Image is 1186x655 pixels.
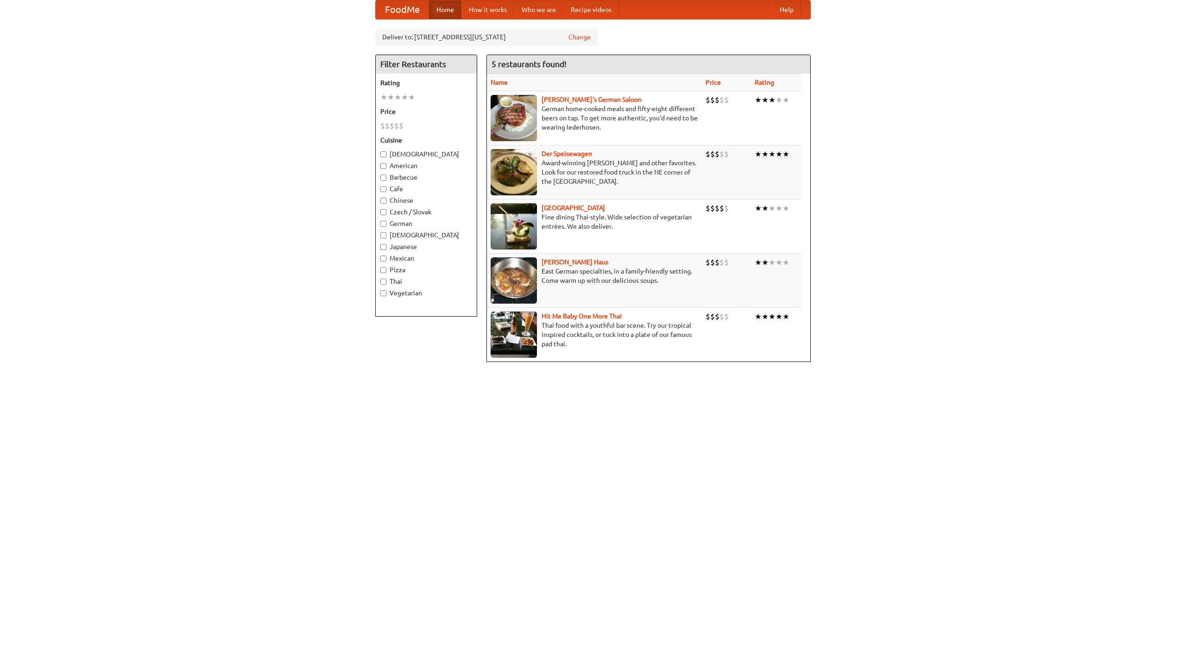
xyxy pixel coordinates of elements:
li: $ [380,121,385,131]
li: ★ [769,95,776,105]
li: ★ [380,92,387,102]
h5: Price [380,107,472,116]
li: ★ [769,257,776,268]
li: ★ [755,149,762,159]
label: Japanese [380,242,472,251]
b: Der Speisewagen [542,150,592,157]
a: Rating [755,79,774,86]
img: satay.jpg [491,203,537,250]
li: ★ [776,203,782,213]
input: American [380,163,386,169]
p: German home-cooked meals and fifty-eight different beers on tap. To get more authentic, you'd nee... [491,104,698,132]
input: Pizza [380,267,386,273]
a: [PERSON_NAME] Haus [542,258,608,266]
li: ★ [776,257,782,268]
li: $ [724,203,729,213]
li: $ [715,203,719,213]
a: Help [772,0,801,19]
label: Cafe [380,184,472,193]
li: $ [724,149,729,159]
li: ★ [782,257,789,268]
li: ★ [408,92,415,102]
input: [DEMOGRAPHIC_DATA] [380,151,386,157]
li: $ [710,149,715,159]
li: ★ [762,312,769,322]
a: Home [429,0,461,19]
input: Vegetarian [380,290,386,296]
input: Thai [380,279,386,285]
li: ★ [769,312,776,322]
input: Cafe [380,186,386,192]
li: $ [724,257,729,268]
li: ★ [762,203,769,213]
a: Price [706,79,721,86]
li: $ [715,257,719,268]
li: $ [706,312,710,322]
li: $ [719,312,724,322]
li: $ [706,149,710,159]
p: East German specialties, in a family-friendly setting. Come warm up with our delicious soups. [491,267,698,285]
a: [PERSON_NAME]'s German Saloon [542,96,642,103]
li: ★ [782,203,789,213]
li: ★ [762,149,769,159]
li: $ [385,121,390,131]
a: [GEOGRAPHIC_DATA] [542,204,605,212]
li: $ [710,312,715,322]
li: ★ [782,312,789,322]
li: $ [715,95,719,105]
div: Deliver to: [STREET_ADDRESS][US_STATE] [375,29,598,45]
li: $ [394,121,399,131]
label: Chinese [380,196,472,205]
li: ★ [782,95,789,105]
label: Barbecue [380,173,472,182]
li: $ [715,312,719,322]
li: ★ [755,257,762,268]
li: ★ [401,92,408,102]
li: $ [706,95,710,105]
input: Barbecue [380,175,386,181]
img: speisewagen.jpg [491,149,537,195]
ng-pluralize: 5 restaurants found! [492,60,567,69]
li: $ [706,257,710,268]
a: Who we are [514,0,563,19]
input: [DEMOGRAPHIC_DATA] [380,232,386,238]
li: ★ [755,95,762,105]
input: Mexican [380,256,386,262]
label: [DEMOGRAPHIC_DATA] [380,231,472,240]
li: $ [719,95,724,105]
li: $ [724,95,729,105]
li: ★ [776,149,782,159]
li: ★ [762,95,769,105]
li: $ [390,121,394,131]
li: $ [710,95,715,105]
li: $ [706,203,710,213]
img: babythai.jpg [491,312,537,358]
li: $ [710,203,715,213]
h5: Cuisine [380,136,472,145]
label: Mexican [380,254,472,263]
input: German [380,221,386,227]
label: Vegetarian [380,288,472,298]
li: ★ [762,257,769,268]
a: Hit Me Baby One More Thai [542,312,622,320]
img: kohlhaus.jpg [491,257,537,304]
li: ★ [755,203,762,213]
a: Name [491,79,508,86]
li: $ [719,149,724,159]
li: ★ [776,95,782,105]
label: [DEMOGRAPHIC_DATA] [380,150,472,159]
label: Thai [380,277,472,286]
a: How it works [461,0,514,19]
p: Fine dining Thai-style. Wide selection of vegetarian entrées. We also deliver. [491,212,698,231]
li: $ [710,257,715,268]
input: Czech / Slovak [380,209,386,215]
li: ★ [769,149,776,159]
li: $ [724,312,729,322]
h4: Filter Restaurants [376,55,477,74]
li: ★ [394,92,401,102]
li: ★ [782,149,789,159]
li: ★ [776,312,782,322]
